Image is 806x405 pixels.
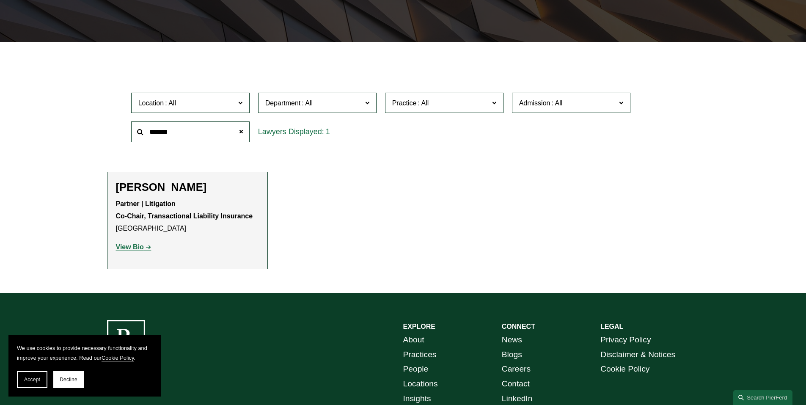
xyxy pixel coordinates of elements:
[265,99,301,107] span: Department
[116,243,151,251] a: View Bio
[24,377,40,383] span: Accept
[403,333,424,347] a: About
[502,333,522,347] a: News
[600,347,675,362] a: Disclaimer & Notices
[116,212,253,220] strong: Co-Chair, Transactional Liability Insurance
[600,323,623,330] strong: LEGAL
[600,362,649,377] a: Cookie Policy
[53,371,84,388] button: Decline
[60,377,77,383] span: Decline
[502,362,531,377] a: Careers
[403,323,435,330] strong: EXPLORE
[116,198,259,234] p: [GEOGRAPHIC_DATA]
[116,200,176,207] strong: Partner | Litigation
[600,333,651,347] a: Privacy Policy
[8,335,161,397] section: Cookie banner
[138,99,164,107] span: Location
[519,99,550,107] span: Admission
[102,355,134,361] a: Cookie Policy
[17,371,47,388] button: Accept
[403,347,437,362] a: Practices
[392,99,417,107] span: Practice
[326,127,330,136] span: 1
[502,377,530,391] a: Contact
[116,243,144,251] strong: View Bio
[116,181,259,194] h2: [PERSON_NAME]
[403,362,429,377] a: People
[403,377,438,391] a: Locations
[17,343,152,363] p: We use cookies to provide necessary functionality and improve your experience. Read our .
[502,323,535,330] strong: CONNECT
[733,390,792,405] a: Search this site
[502,347,522,362] a: Blogs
